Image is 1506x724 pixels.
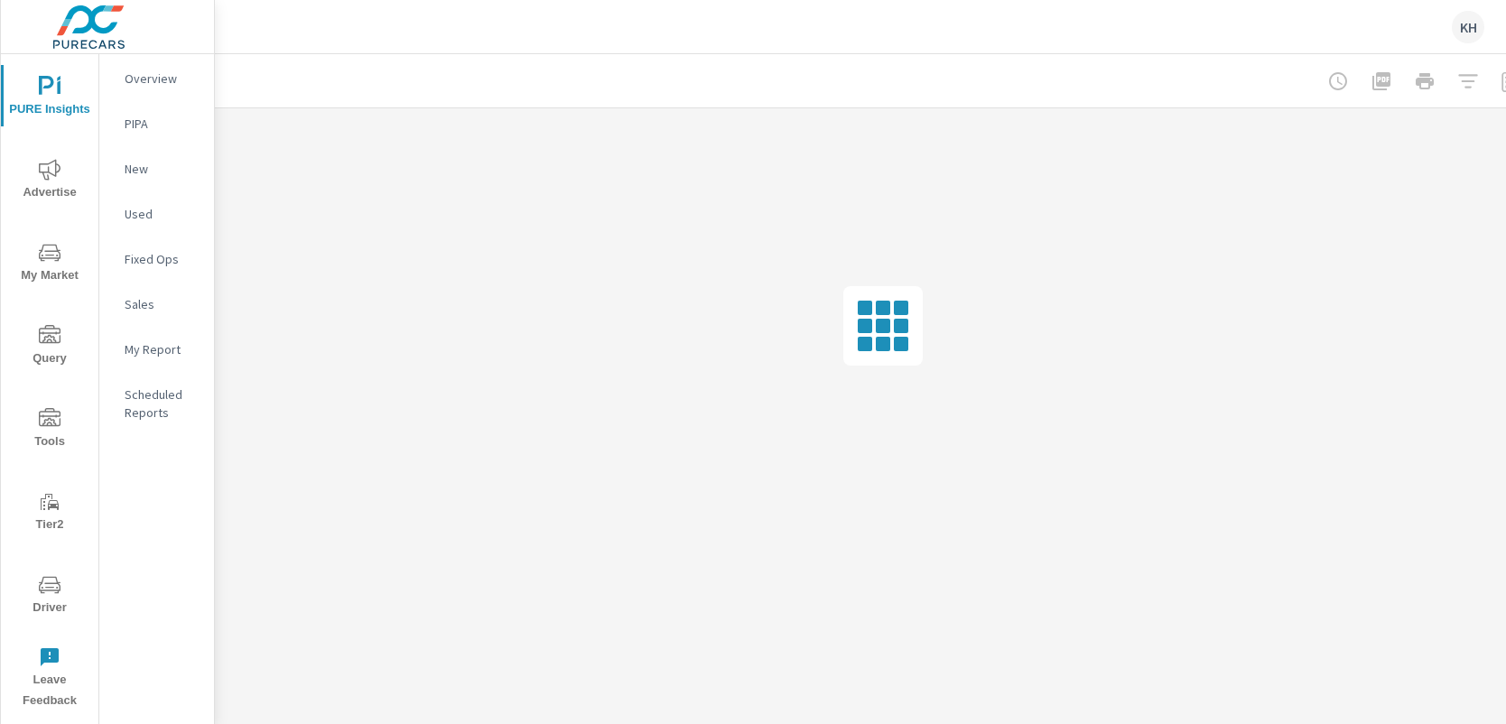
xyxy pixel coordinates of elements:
[6,491,93,535] span: Tier2
[6,408,93,452] span: Tools
[99,65,214,92] div: Overview
[6,76,93,120] span: PURE Insights
[125,385,200,422] p: Scheduled Reports
[125,115,200,133] p: PIPA
[1452,11,1484,43] div: KH
[99,200,214,227] div: Used
[125,205,200,223] p: Used
[125,250,200,268] p: Fixed Ops
[6,574,93,618] span: Driver
[99,381,214,426] div: Scheduled Reports
[1,54,98,719] div: nav menu
[6,159,93,203] span: Advertise
[6,242,93,286] span: My Market
[99,336,214,363] div: My Report
[6,325,93,369] span: Query
[125,340,200,358] p: My Report
[125,70,200,88] p: Overview
[125,295,200,313] p: Sales
[99,110,214,137] div: PIPA
[99,291,214,318] div: Sales
[99,155,214,182] div: New
[99,246,214,273] div: Fixed Ops
[125,160,200,178] p: New
[6,646,93,711] span: Leave Feedback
